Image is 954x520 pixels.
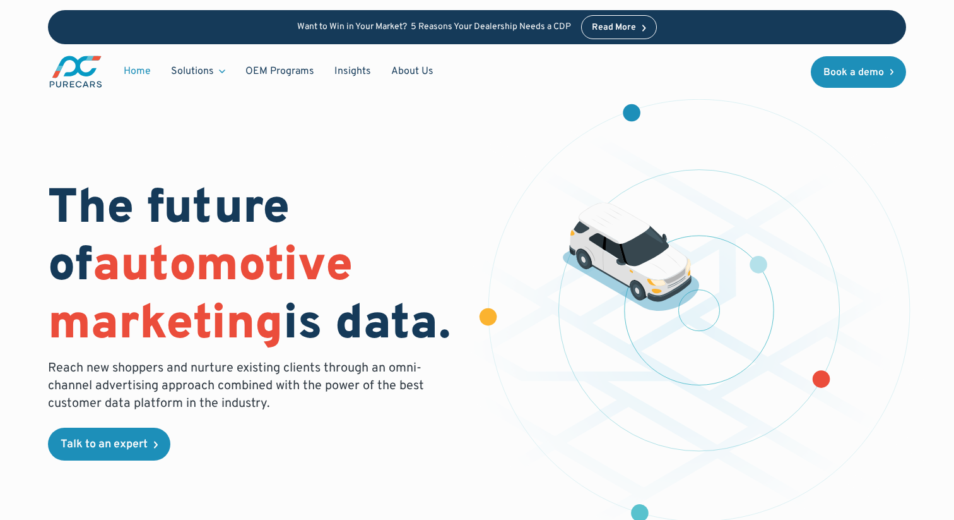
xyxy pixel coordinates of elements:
a: Insights [324,59,381,83]
div: Read More [592,23,636,32]
span: automotive marketing [48,237,353,355]
a: Talk to an expert [48,428,170,461]
div: Talk to an expert [61,439,148,450]
p: Want to Win in Your Market? 5 Reasons Your Dealership Needs a CDP [297,22,571,33]
img: illustration of a vehicle [563,203,700,311]
div: Solutions [161,59,235,83]
p: Reach new shoppers and nurture existing clients through an omni-channel advertising approach comb... [48,360,432,413]
a: OEM Programs [235,59,324,83]
a: Read More [581,15,657,39]
a: Home [114,59,161,83]
h1: The future of is data. [48,181,462,354]
div: Book a demo [823,68,884,78]
div: Solutions [171,64,214,78]
a: Book a demo [811,56,907,88]
a: main [48,54,103,89]
a: About Us [381,59,444,83]
img: purecars logo [48,54,103,89]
